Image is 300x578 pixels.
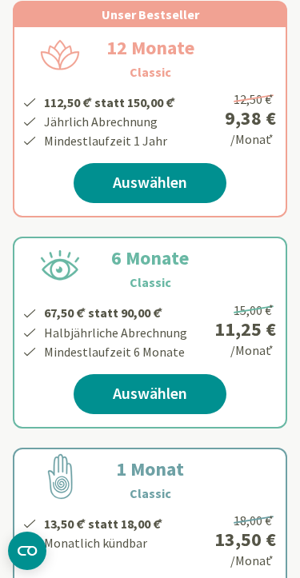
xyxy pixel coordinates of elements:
li: Mindestlaufzeit 6 Monate [42,342,187,361]
div: /Monat [214,509,276,571]
div: 13,50 € [214,530,276,549]
h3: Classic [130,273,171,292]
span: Unser Bestseller [102,6,199,22]
span: 18,00 € [234,512,276,528]
li: 13,50 € statt 18,00 € [42,512,165,533]
li: Halbjährliche Abrechnung [42,323,187,342]
li: Jährlich Abrechnung [42,112,178,131]
div: /Monat [214,298,276,361]
h2: 12 Monate [68,34,233,62]
div: /Monat [214,88,276,150]
span: 15,00 € [234,302,276,318]
li: Mindestlaufzeit 1 Jahr [42,131,178,150]
h3: Classic [130,62,171,82]
h2: 6 Monate [73,244,227,273]
li: Monatlich kündbar [42,533,165,552]
button: CMP-Widget öffnen [8,532,46,570]
div: 9,38 € [214,109,276,128]
a: Auswählen [74,374,226,414]
span: 12,50 € [234,91,276,107]
li: 112,50 € statt 150,00 € [42,91,178,112]
h3: Classic [130,484,171,503]
a: Auswählen [74,163,226,203]
li: 67,50 € statt 90,00 € [42,301,187,322]
h2: 1 Monat [78,455,222,484]
div: 11,25 € [214,320,276,339]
